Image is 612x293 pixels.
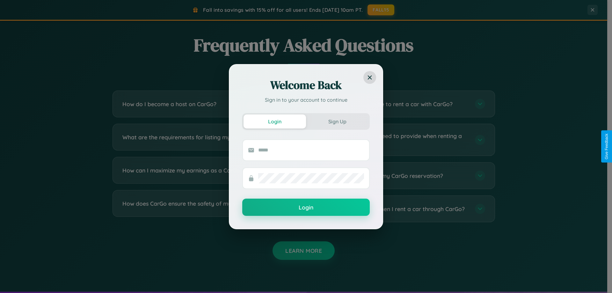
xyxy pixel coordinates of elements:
[242,96,370,104] p: Sign in to your account to continue
[242,77,370,93] h2: Welcome Back
[604,134,609,159] div: Give Feedback
[306,114,368,128] button: Sign Up
[244,114,306,128] button: Login
[242,199,370,216] button: Login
